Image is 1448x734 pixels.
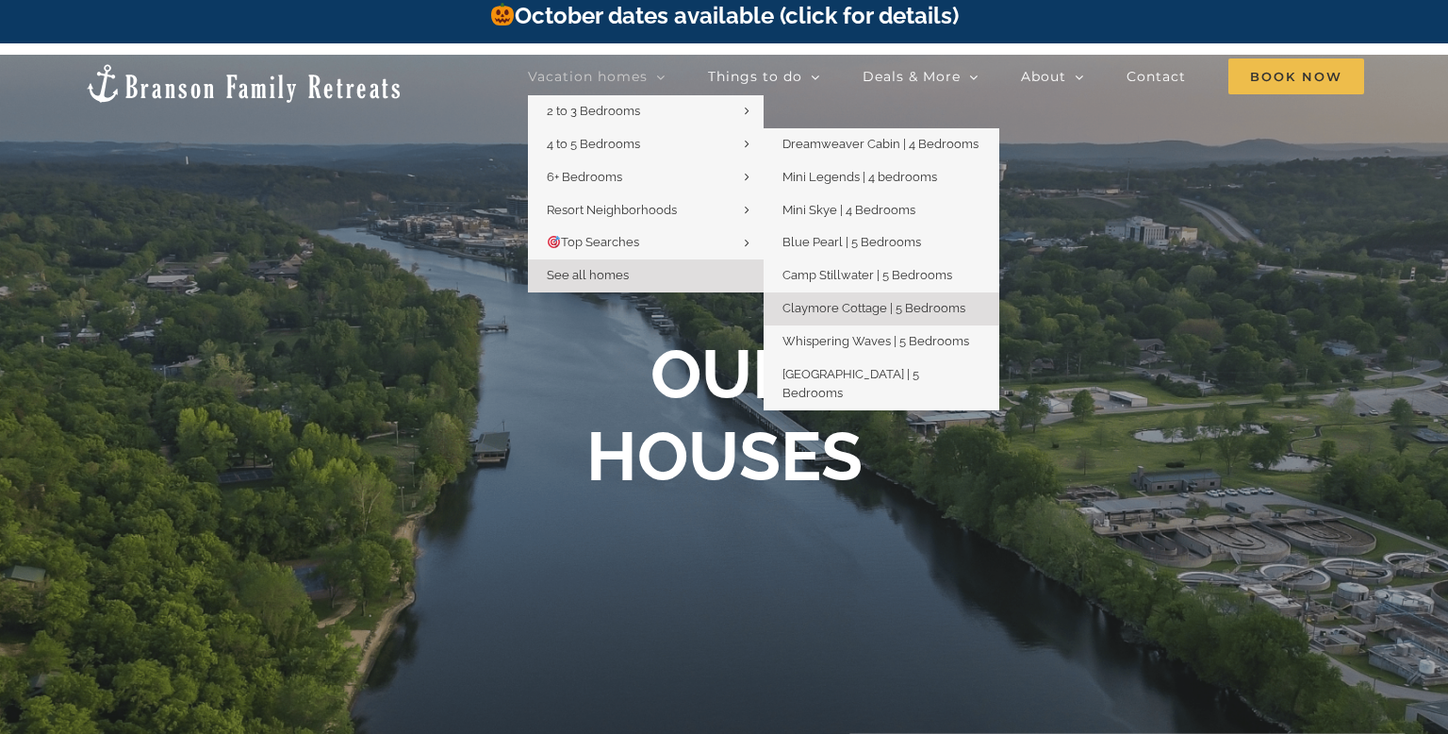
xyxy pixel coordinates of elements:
span: Claymore Cottage | 5 Bedrooms [782,301,965,315]
span: Whispering Waves | 5 Bedrooms [782,334,969,348]
span: Blue Pearl | 5 Bedrooms [782,235,921,249]
a: Camp Stillwater | 5 Bedrooms [764,259,999,292]
a: About [1021,58,1084,95]
a: 4 to 5 Bedrooms [528,128,764,161]
a: Whispering Waves | 5 Bedrooms [764,325,999,359]
a: Mini Skye | 4 Bedrooms [764,194,999,227]
a: 2 to 3 Bedrooms [528,95,764,128]
img: Branson Family Retreats Logo [84,62,403,105]
span: Mini Legends | 4 bedrooms [782,170,937,184]
span: About [1021,70,1066,83]
a: Things to do [708,58,820,95]
span: Camp Stillwater | 5 Bedrooms [782,268,952,282]
a: Contact [1127,58,1186,95]
span: 4 to 5 Bedrooms [547,137,640,151]
a: Book Now [1228,58,1364,95]
a: Claymore Cottage | 5 Bedrooms [764,292,999,325]
a: Mini Legends | 4 bedrooms [764,161,999,194]
span: Deals & More [863,70,961,83]
span: Resort Neighborhoods [547,203,677,217]
span: 2 to 3 Bedrooms [547,104,640,118]
span: Things to do [708,70,802,83]
a: October dates available (click for details) [489,2,959,29]
a: See all homes [528,259,764,292]
a: Deals & More [863,58,979,95]
nav: Main Menu [528,58,1364,95]
a: 6+ Bedrooms [528,161,764,194]
span: Mini Skye | 4 Bedrooms [782,203,915,217]
span: Book Now [1228,58,1364,94]
img: 🎃 [491,3,514,25]
a: Resort Neighborhoods [528,194,764,227]
span: Dreamweaver Cabin | 4 Bedrooms [782,137,979,151]
a: 🎯Top Searches [528,226,764,259]
span: 6+ Bedrooms [547,170,622,184]
a: Vacation homes [528,58,666,95]
span: Contact [1127,70,1186,83]
b: OUR HOUSES [586,334,863,495]
a: Dreamweaver Cabin | 4 Bedrooms [764,128,999,161]
span: [GEOGRAPHIC_DATA] | 5 Bedrooms [782,367,919,401]
a: Blue Pearl | 5 Bedrooms [764,226,999,259]
span: Top Searches [547,235,639,249]
span: Vacation homes [528,70,648,83]
img: 🎯 [548,236,560,248]
a: [GEOGRAPHIC_DATA] | 5 Bedrooms [764,359,999,411]
span: See all homes [547,268,629,282]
